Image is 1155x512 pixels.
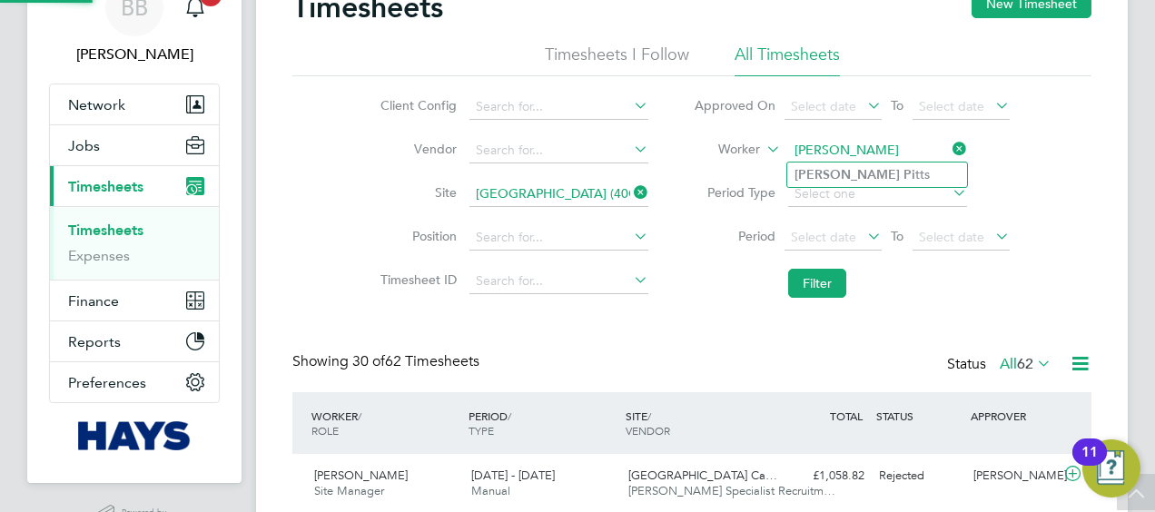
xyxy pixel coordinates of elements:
li: tts [787,162,967,187]
span: 62 [1017,355,1033,373]
span: Finance [68,292,119,310]
b: [PERSON_NAME] [795,167,900,182]
span: / [508,409,511,423]
span: [GEOGRAPHIC_DATA] Ca… [628,468,777,483]
button: Jobs [50,125,219,165]
span: ROLE [311,423,339,438]
button: Open Resource Center, 11 new notifications [1082,439,1140,497]
div: Timesheets [50,206,219,280]
span: To [885,224,909,248]
button: Timesheets [50,166,219,206]
button: Preferences [50,362,219,402]
li: Timesheets I Follow [545,44,689,76]
img: hays-logo-retina.png [78,421,192,450]
button: Finance [50,281,219,320]
label: All [1000,355,1051,373]
a: Go to home page [49,421,220,450]
span: / [358,409,361,423]
span: [PERSON_NAME] Specialist Recruitm… [628,483,835,498]
span: 62 Timesheets [352,352,479,370]
label: Period Type [694,184,775,201]
span: TOTAL [830,409,863,423]
div: [PERSON_NAME] [966,461,1061,491]
span: Reports [68,333,121,350]
button: Network [50,84,219,124]
div: Status [947,352,1055,378]
div: Showing [292,352,483,371]
span: Select date [919,98,984,114]
a: Timesheets [68,222,143,239]
span: Site Manager [314,483,384,498]
label: Timesheet ID [375,271,457,288]
label: Period [694,228,775,244]
span: Timesheets [68,178,143,195]
input: Search for... [469,94,648,120]
label: Client Config [375,97,457,113]
span: Select date [919,229,984,245]
span: Select date [791,98,856,114]
input: Search for... [469,225,648,251]
input: Search for... [469,138,648,163]
span: [DATE] - [DATE] [471,468,555,483]
label: Position [375,228,457,244]
a: Expenses [68,247,130,264]
label: Vendor [375,141,457,157]
div: £1,058.82 [777,461,872,491]
b: Pi [903,167,915,182]
div: SITE [621,399,778,447]
div: STATUS [872,399,966,432]
button: Filter [788,269,846,298]
div: PERIOD [464,399,621,447]
label: Site [375,184,457,201]
span: Ben Brown [49,44,220,65]
span: Manual [471,483,510,498]
span: Preferences [68,374,146,391]
span: [PERSON_NAME] [314,468,408,483]
span: To [885,94,909,117]
span: / [647,409,651,423]
span: VENDOR [626,423,670,438]
input: Select one [788,182,967,207]
div: Rejected [872,461,966,491]
button: Reports [50,321,219,361]
span: Jobs [68,137,100,154]
label: Worker [678,141,760,159]
span: Select date [791,229,856,245]
div: WORKER [307,399,464,447]
span: Network [68,96,125,113]
div: 11 [1081,452,1098,476]
div: APPROVER [966,399,1061,432]
input: Search for... [469,269,648,294]
label: Approved On [694,97,775,113]
span: 30 of [352,352,385,370]
input: Search for... [788,138,967,163]
span: TYPE [469,423,494,438]
li: All Timesheets [735,44,840,76]
input: Search for... [469,182,648,207]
